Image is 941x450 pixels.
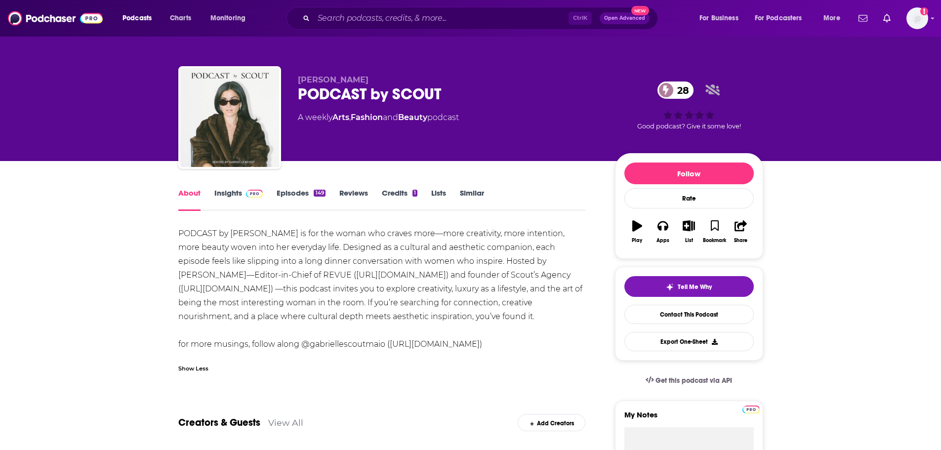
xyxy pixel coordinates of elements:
[855,10,871,27] a: Show notifications dropdown
[666,283,674,291] img: tell me why sparkle
[755,11,802,25] span: For Podcasters
[178,416,260,429] a: Creators & Guests
[314,190,325,197] div: 149
[685,238,693,244] div: List
[170,11,191,25] span: Charts
[178,227,586,351] div: PODCAST by [PERSON_NAME] is for the woman who craves more—more creativity, more intention, more b...
[817,10,853,26] button: open menu
[210,11,245,25] span: Monitoring
[246,190,263,198] img: Podchaser Pro
[332,113,349,122] a: Arts
[180,68,279,167] img: PODCAST by SCOUT
[699,11,738,25] span: For Business
[569,12,592,25] span: Ctrl K
[123,11,152,25] span: Podcasts
[655,376,732,385] span: Get this podcast via API
[518,414,585,431] div: Add Creators
[657,82,694,99] a: 28
[349,113,351,122] span: ,
[734,238,747,244] div: Share
[181,284,271,293] a: [URL][DOMAIN_NAME]
[624,163,754,184] button: Follow
[742,406,760,413] img: Podchaser Pro
[637,123,741,130] span: Good podcast? Give it some love!
[676,214,701,249] button: List
[600,12,650,24] button: Open AdvancedNew
[879,10,895,27] a: Show notifications dropdown
[296,7,667,30] div: Search podcasts, credits, & more...
[116,10,164,26] button: open menu
[460,188,484,211] a: Similar
[823,11,840,25] span: More
[314,10,569,26] input: Search podcasts, credits, & more...
[624,214,650,249] button: Play
[277,188,325,211] a: Episodes149
[339,188,368,211] a: Reviews
[702,214,728,249] button: Bookmark
[268,417,303,428] a: View All
[906,7,928,29] span: Logged in as PTEPR25
[920,7,928,15] svg: Add a profile image
[164,10,197,26] a: Charts
[624,332,754,351] button: Export One-Sheet
[667,82,694,99] span: 28
[703,238,726,244] div: Bookmark
[631,6,649,15] span: New
[650,214,676,249] button: Apps
[638,368,740,393] a: Get this podcast via API
[431,188,446,211] a: Lists
[204,10,258,26] button: open menu
[624,410,754,427] label: My Notes
[351,113,383,122] a: Fashion
[748,10,817,26] button: open menu
[390,339,480,349] a: [URL][DOMAIN_NAME]
[298,75,368,84] span: [PERSON_NAME]
[906,7,928,29] button: Show profile menu
[624,305,754,324] a: Contact This Podcast
[412,190,417,197] div: 1
[178,188,201,211] a: About
[356,270,446,280] a: [URL][DOMAIN_NAME]
[383,113,398,122] span: and
[742,404,760,413] a: Pro website
[693,10,751,26] button: open menu
[604,16,645,21] span: Open Advanced
[624,276,754,297] button: tell me why sparkleTell Me Why
[728,214,753,249] button: Share
[678,283,712,291] span: Tell Me Why
[906,7,928,29] img: User Profile
[214,188,263,211] a: InsightsPodchaser Pro
[632,238,642,244] div: Play
[398,113,427,122] a: Beauty
[615,75,763,136] div: 28Good podcast? Give it some love!
[382,188,417,211] a: Credits1
[624,188,754,208] div: Rate
[8,9,103,28] img: Podchaser - Follow, Share and Rate Podcasts
[298,112,459,123] div: A weekly podcast
[656,238,669,244] div: Apps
